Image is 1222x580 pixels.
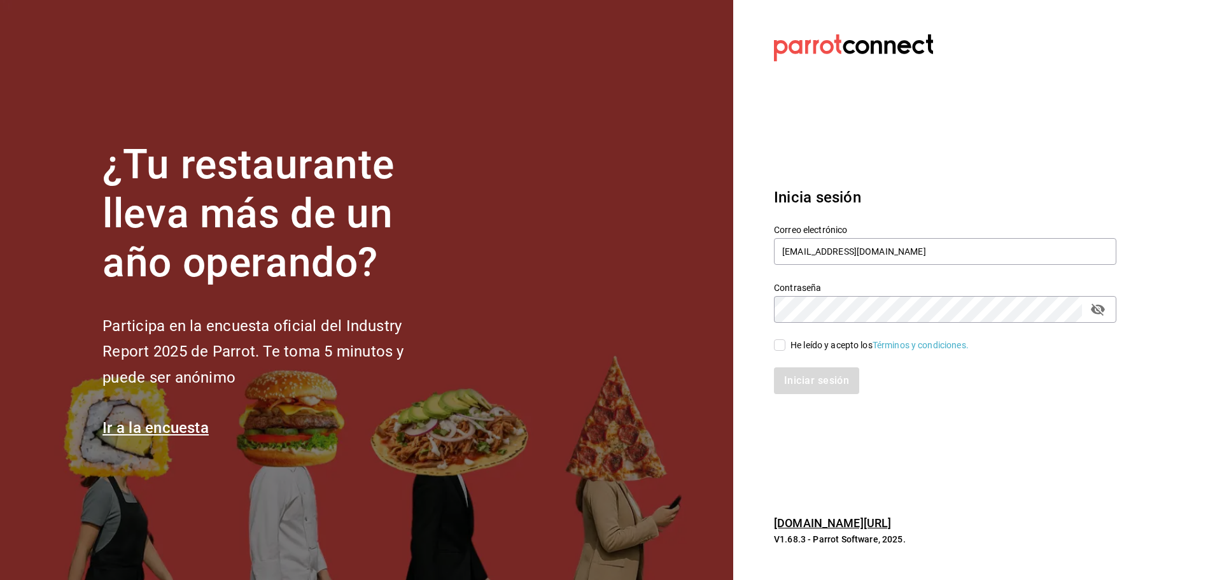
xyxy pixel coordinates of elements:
[774,238,1116,265] input: Ingresa tu correo electrónico
[873,340,969,350] a: Términos y condiciones.
[1087,299,1109,320] button: passwordField
[774,225,1116,234] label: Correo electrónico
[102,313,446,391] h2: Participa en la encuesta oficial del Industry Report 2025 de Parrot. Te toma 5 minutos y puede se...
[102,419,209,437] a: Ir a la encuesta
[774,516,891,530] a: [DOMAIN_NAME][URL]
[774,533,1116,546] p: V1.68.3 - Parrot Software, 2025.
[790,339,969,352] div: He leído y acepto los
[774,186,1116,209] h3: Inicia sesión
[102,141,446,287] h1: ¿Tu restaurante lleva más de un año operando?
[774,283,1116,292] label: Contraseña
